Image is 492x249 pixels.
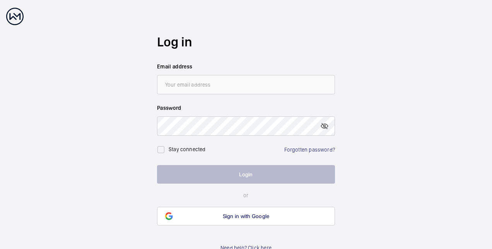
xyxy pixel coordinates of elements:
p: or [157,191,335,199]
label: Password [157,104,335,112]
label: Stay connected [169,146,206,152]
label: Email address [157,63,335,70]
button: Login [157,165,335,184]
span: Sign in with Google [223,213,270,219]
input: Your email address [157,75,335,94]
a: Forgotten password? [284,147,335,153]
h2: Log in [157,33,335,51]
